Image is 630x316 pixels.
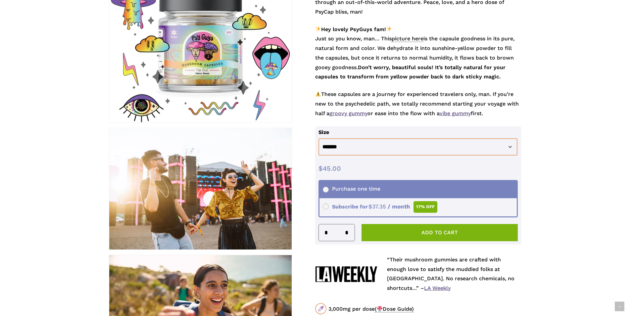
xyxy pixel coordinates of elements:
strong: Hey lovely PsyGuys fam! [315,26,392,32]
span: picture here [392,35,423,42]
div: 3,000mg per dose [328,305,521,313]
span: / month [388,203,410,210]
label: Size [318,129,329,135]
span: Purchase one time [323,186,380,192]
a: groovy gummy [329,110,367,116]
span: ( Dose Guide) [375,306,414,312]
img: 🍄 [377,306,382,311]
img: La Weekly Logo [315,266,377,282]
input: Product quantity [330,224,343,241]
strong: Don’t worry, beautiful souls! It’s totally natural for your capsules to transform from yellow pow... [315,64,506,80]
a: vibe gummy [440,110,471,116]
bdi: 45.00 [318,164,341,172]
span: $ [368,203,372,210]
img: ⚠️ [315,91,321,97]
button: Add to cart [362,224,518,241]
span: $ [318,164,323,172]
span: Subscribe for [323,203,438,210]
span: 37.35 [368,203,386,210]
a: LA Weekly [424,285,451,291]
p: “Their mushroom gummies are crafted with enough love to satisfy the muddied folks at [GEOGRAPHIC_... [387,255,521,293]
p: Just so you know, man… This is the capsule goodness in its pure, natural form and color. We dehyd... [315,25,521,90]
img: ✨ [386,26,392,31]
a: Back to top [615,302,624,311]
img: ✨ [315,26,321,31]
p: These capsules are a journey for experienced travelers only, man. If you’re new to the psychedeli... [315,90,521,126]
